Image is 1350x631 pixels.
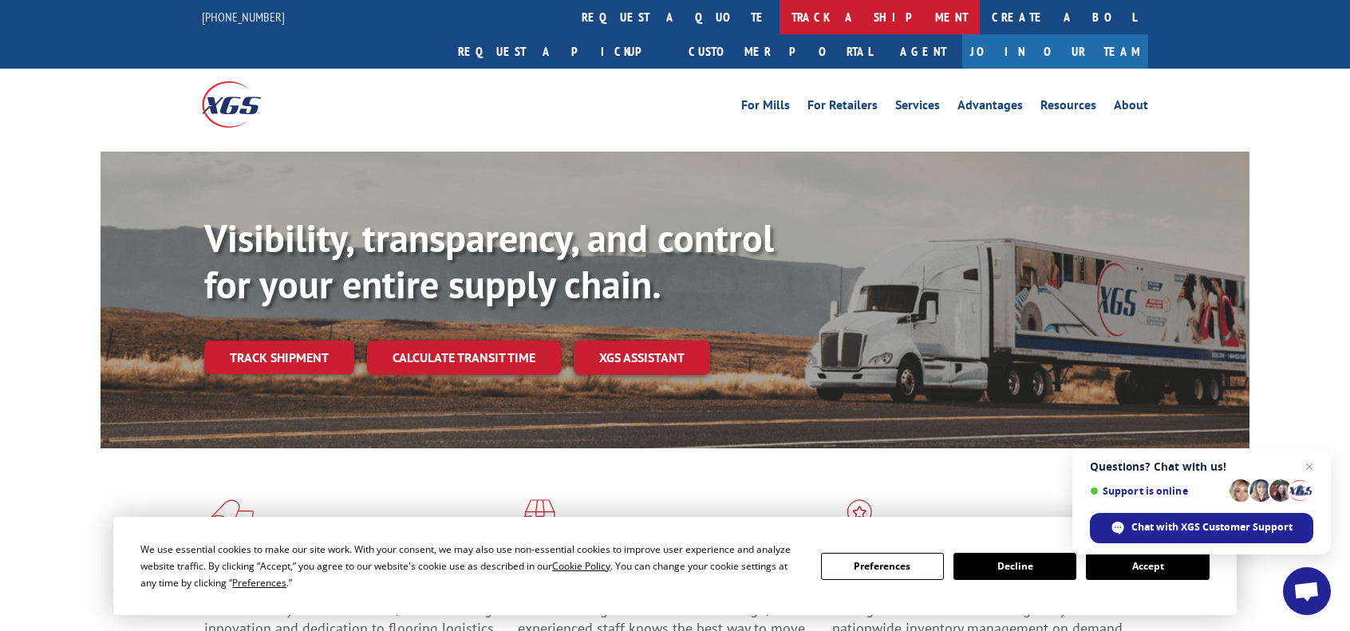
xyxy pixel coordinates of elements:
a: About [1114,99,1148,116]
span: Chat with XGS Customer Support [1131,520,1293,534]
a: Customer Portal [677,34,884,69]
a: Agent [884,34,962,69]
span: Close chat [1300,457,1319,476]
a: Request a pickup [446,34,677,69]
img: xgs-icon-flagship-distribution-model-red [832,499,887,541]
img: xgs-icon-focused-on-flooring-red [518,499,555,541]
div: We use essential cookies to make our site work. With your consent, we may also use non-essential ... [140,541,801,591]
span: Support is online [1090,485,1224,497]
a: Join Our Team [962,34,1148,69]
button: Preferences [821,553,944,580]
a: [PHONE_NUMBER] [202,9,285,25]
a: Advantages [957,99,1023,116]
a: Resources [1040,99,1096,116]
div: Chat with XGS Customer Support [1090,513,1313,543]
span: Questions? Chat with us! [1090,460,1313,473]
img: xgs-icon-total-supply-chain-intelligence-red [204,499,254,541]
a: For Retailers [807,99,878,116]
div: Open chat [1283,567,1331,615]
button: Decline [953,553,1076,580]
span: Preferences [232,576,286,590]
a: XGS ASSISTANT [574,341,710,375]
b: Visibility, transparency, and control for your entire supply chain. [204,213,774,309]
a: Calculate transit time [367,341,561,375]
span: Cookie Policy [552,559,610,573]
a: For Mills [741,99,790,116]
div: Cookie Consent Prompt [113,517,1237,615]
a: Track shipment [204,341,354,374]
button: Accept [1086,553,1209,580]
a: Services [895,99,940,116]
